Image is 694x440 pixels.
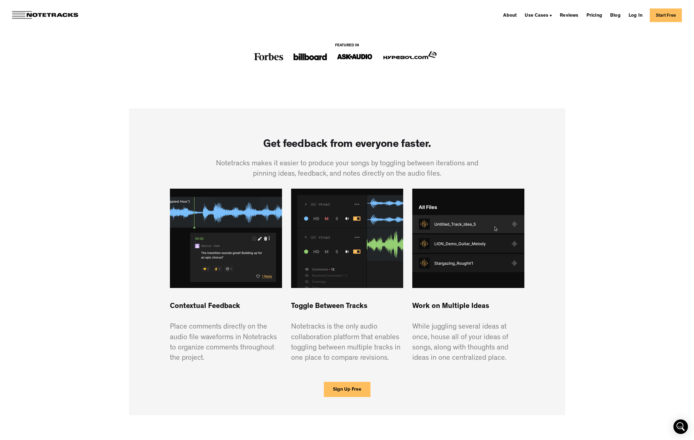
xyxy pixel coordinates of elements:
a: Pricing [584,10,605,20]
a: Sign Up Free [324,382,370,397]
a: Blog [608,10,623,20]
p: Place comments directly on the audio file waveforms in Notetracks to organize comments throughout... [170,302,282,363]
img: billboard logo [294,50,327,63]
h3: Get feedback from everyone faster. [263,139,431,151]
p: While juggling several ideas at once, house all of your ideas of songs, along with thoughts and i... [412,302,524,363]
div: Use Cases [525,13,548,18]
div: Use Cases [522,10,554,20]
img: forbes logo [254,50,284,63]
img: Hypebox.com logo [383,50,437,61]
a: About [501,10,519,20]
div: Featured IN [335,44,359,48]
img: Ask Audio logo [337,50,373,63]
p: Notetracks is the only audio collaboration platform that enables toggling between multiple tracks... [291,302,403,363]
a: Log In [626,10,645,20]
a: Reviews [557,10,581,20]
p: Notetracks makes it easier to produce your songs by toggling between iterations and pinning ideas... [215,159,479,180]
span: Contextual Feedback ‍ [170,303,240,310]
span: Work on Multiple Ideas ‍ [412,303,489,310]
a: Start Free [650,8,682,22]
div: Open Intercom Messenger [673,419,688,434]
span: Toggle Between Tracks ‍ [291,303,367,310]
